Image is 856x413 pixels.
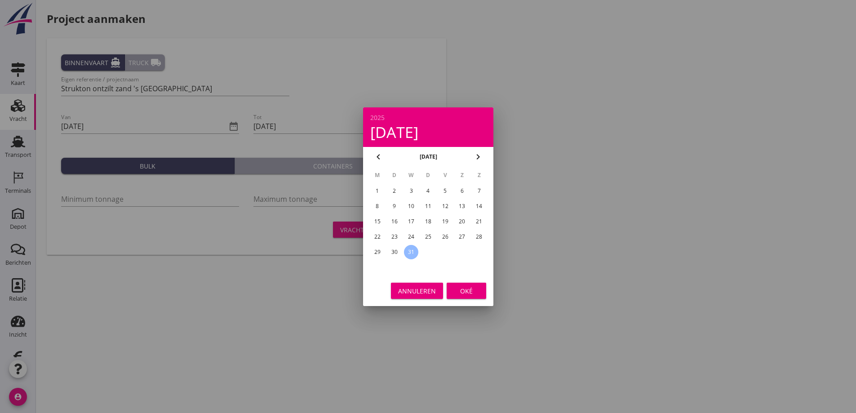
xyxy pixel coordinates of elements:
button: 11 [421,199,435,213]
button: [DATE] [417,150,439,164]
button: 19 [438,214,452,229]
div: Oké [454,286,479,295]
div: Annuleren [398,286,436,295]
button: 14 [472,199,486,213]
th: D [386,168,402,183]
button: 27 [455,230,469,244]
button: 2 [387,184,401,198]
button: 23 [387,230,401,244]
button: 4 [421,184,435,198]
button: 10 [404,199,418,213]
button: 18 [421,214,435,229]
th: Z [471,168,487,183]
th: V [437,168,453,183]
button: 16 [387,214,401,229]
div: [DATE] [370,124,486,140]
button: 6 [455,184,469,198]
div: 2025 [370,115,486,121]
button: 28 [472,230,486,244]
button: 12 [438,199,452,213]
button: 25 [421,230,435,244]
button: 29 [370,245,384,259]
button: 1 [370,184,384,198]
th: W [403,168,419,183]
button: 24 [404,230,418,244]
button: 20 [455,214,469,229]
th: D [420,168,436,183]
button: 26 [438,230,452,244]
th: M [369,168,386,183]
button: 13 [455,199,469,213]
button: Oké [447,283,486,299]
button: 7 [472,184,486,198]
button: 5 [438,184,452,198]
button: 30 [387,245,401,259]
button: 21 [472,214,486,229]
button: 17 [404,214,418,229]
th: Z [454,168,470,183]
button: 31 [404,245,418,259]
i: chevron_right [473,151,483,162]
button: 15 [370,214,384,229]
button: 8 [370,199,384,213]
button: 22 [370,230,384,244]
i: chevron_left [373,151,384,162]
button: 3 [404,184,418,198]
button: 9 [387,199,401,213]
button: Annuleren [391,283,443,299]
